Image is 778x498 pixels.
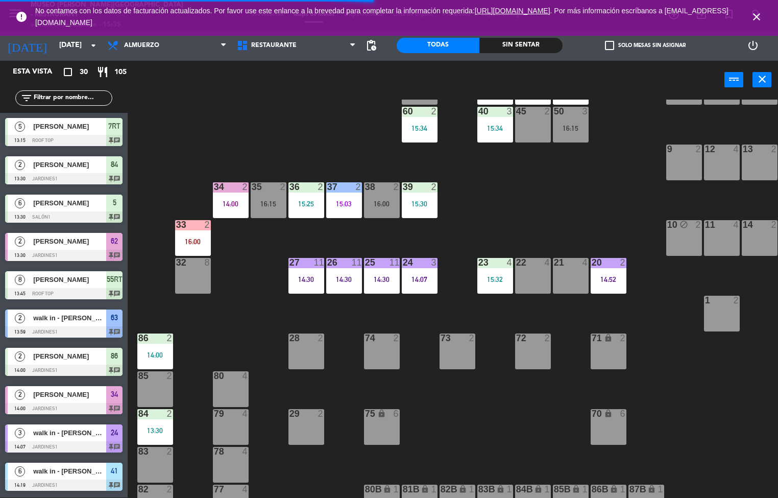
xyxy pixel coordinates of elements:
[544,258,550,267] div: 4
[33,121,106,132] span: [PERSON_NAME]
[15,351,25,362] span: 2
[364,200,400,207] div: 16:00
[318,334,324,343] div: 2
[33,313,106,323] span: walk in - [PERSON_NAME]
[478,485,479,494] div: 83B
[111,350,118,362] span: 86
[667,145,668,154] div: 9
[33,351,106,362] span: [PERSON_NAME]
[289,334,290,343] div: 28
[327,182,328,192] div: 37
[389,258,399,267] div: 11
[289,258,290,267] div: 27
[421,485,429,493] i: lock
[604,409,613,418] i: lock
[138,334,139,343] div: 86
[756,73,768,85] i: close
[516,258,517,267] div: 22
[96,66,109,78] i: restaurant
[393,409,399,418] div: 6
[15,160,25,170] span: 2
[724,72,743,87] button: power_input
[327,258,328,267] div: 26
[242,447,248,456] div: 4
[33,236,106,247] span: [PERSON_NAME]
[771,145,777,154] div: 2
[318,182,324,192] div: 2
[750,11,763,23] i: close
[582,107,588,116] div: 3
[647,485,656,493] i: lock
[516,485,517,494] div: 84B
[397,38,479,53] div: Todas
[288,276,324,283] div: 14:30
[15,198,25,208] span: 6
[431,485,437,494] div: 1
[431,107,437,116] div: 2
[553,125,589,132] div: 16:15
[113,197,116,209] span: 5
[138,485,139,494] div: 82
[33,274,106,285] span: [PERSON_NAME]
[80,66,88,78] span: 30
[431,182,437,192] div: 2
[204,258,210,267] div: 8
[326,200,362,207] div: 15:03
[111,312,118,324] span: 63
[544,107,550,116] div: 2
[20,92,33,104] i: filter_list
[544,485,550,494] div: 1
[35,7,728,27] a: . Por más información escríbanos a [EMAIL_ADDRESS][DOMAIN_NAME]
[658,485,664,494] div: 1
[620,334,626,343] div: 2
[475,7,550,15] a: [URL][DOMAIN_NAME]
[288,200,324,207] div: 15:25
[242,371,248,381] div: 4
[365,39,377,52] span: pending_actions
[506,107,513,116] div: 3
[137,427,173,434] div: 13:30
[33,92,112,104] input: Filtrar por nombre...
[107,273,123,286] span: 55RT
[33,389,106,400] span: [PERSON_NAME]
[62,66,74,78] i: crop_square
[604,334,613,342] i: lock
[605,41,686,50] label: Solo mesas sin asignar
[326,276,362,283] div: 14:30
[506,485,513,494] div: 1
[393,182,399,192] div: 2
[166,485,173,494] div: 2
[124,42,159,49] span: Almuerzo
[289,409,290,418] div: 29
[478,258,479,267] div: 23
[496,485,505,493] i: lock
[506,258,513,267] div: 4
[728,73,740,85] i: power_input
[166,371,173,381] div: 2
[582,258,588,267] div: 4
[402,200,437,207] div: 15:30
